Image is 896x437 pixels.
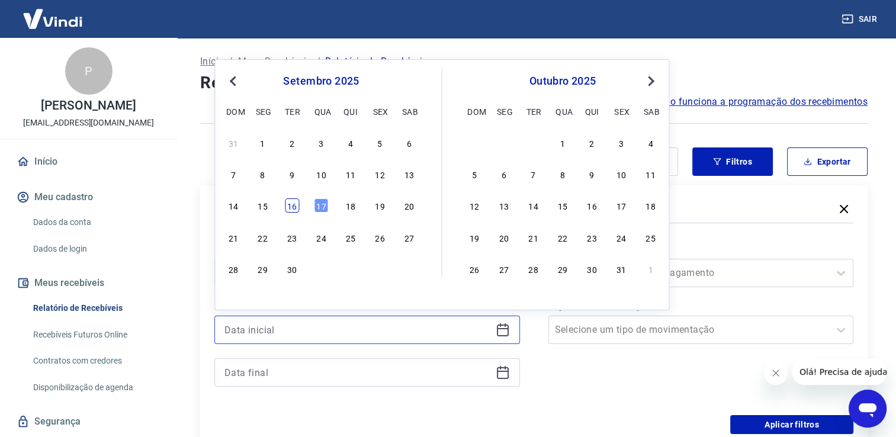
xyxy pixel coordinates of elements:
div: Choose segunda-feira, 6 de outubro de 2025 [497,167,511,181]
div: outubro 2025 [466,74,660,88]
div: dom [226,104,240,118]
div: Choose terça-feira, 2 de setembro de 2025 [285,136,299,150]
div: Choose domingo, 28 de setembro de 2025 [226,262,240,276]
div: Choose domingo, 7 de setembro de 2025 [226,167,240,181]
div: Choose domingo, 31 de agosto de 2025 [226,136,240,150]
div: Choose sexta-feira, 5 de setembro de 2025 [372,136,387,150]
p: / [316,54,320,69]
div: Choose quarta-feira, 29 de outubro de 2025 [555,262,570,276]
div: Choose terça-feira, 30 de setembro de 2025 [526,136,540,150]
div: qui [585,104,599,118]
button: Sair [839,8,882,30]
div: setembro 2025 [224,74,418,88]
div: Choose sexta-feira, 26 de setembro de 2025 [372,230,387,245]
div: Choose sábado, 25 de outubro de 2025 [644,230,658,245]
div: Choose sexta-feira, 24 de outubro de 2025 [614,230,628,245]
label: Tipo de Movimentação [551,299,852,313]
div: Choose sábado, 18 de outubro de 2025 [644,198,658,213]
div: Choose segunda-feira, 29 de setembro de 2025 [497,136,511,150]
span: Olá! Precisa de ajuda? [7,8,99,18]
div: Choose segunda-feira, 20 de outubro de 2025 [497,230,511,245]
div: Choose quarta-feira, 17 de setembro de 2025 [314,198,328,213]
a: Recebíveis Futuros Online [28,323,163,347]
div: Choose terça-feira, 7 de outubro de 2025 [526,167,540,181]
div: seg [256,104,270,118]
div: Choose terça-feira, 30 de setembro de 2025 [285,262,299,276]
div: Choose domingo, 14 de setembro de 2025 [226,198,240,213]
div: Choose terça-feira, 14 de outubro de 2025 [526,198,540,213]
button: Next Month [644,74,658,88]
a: Disponibilização de agenda [28,375,163,400]
div: Choose segunda-feira, 27 de outubro de 2025 [497,262,511,276]
a: Dados da conta [28,210,163,234]
a: Dados de login [28,237,163,261]
div: Choose quinta-feira, 11 de setembro de 2025 [343,167,358,181]
div: sab [644,104,658,118]
div: Choose sexta-feira, 12 de setembro de 2025 [372,167,387,181]
div: Choose terça-feira, 16 de setembro de 2025 [285,198,299,213]
div: month 2025-09 [224,134,418,277]
button: Exportar [787,147,868,176]
div: Choose quinta-feira, 9 de outubro de 2025 [585,167,599,181]
div: Choose sábado, 4 de outubro de 2025 [402,262,416,276]
div: Choose quinta-feira, 23 de outubro de 2025 [585,230,599,245]
div: Choose sábado, 20 de setembro de 2025 [402,198,416,213]
div: Choose segunda-feira, 22 de setembro de 2025 [256,230,270,245]
button: Meu cadastro [14,184,163,210]
p: Relatório de Recebíveis [325,54,427,69]
div: Choose sábado, 1 de novembro de 2025 [644,262,658,276]
a: Saiba como funciona a programação dos recebimentos [623,95,868,109]
div: Choose sexta-feira, 19 de setembro de 2025 [372,198,387,213]
div: Choose sexta-feira, 3 de outubro de 2025 [614,136,628,150]
h4: Relatório de Recebíveis [200,71,868,95]
div: Choose quarta-feira, 1 de outubro de 2025 [314,262,328,276]
div: Choose sábado, 13 de setembro de 2025 [402,167,416,181]
div: seg [497,104,511,118]
div: Choose domingo, 5 de outubro de 2025 [467,167,481,181]
div: Choose segunda-feira, 8 de setembro de 2025 [256,167,270,181]
div: Choose quinta-feira, 18 de setembro de 2025 [343,198,358,213]
input: Data final [224,364,491,381]
div: ter [526,104,540,118]
div: Choose segunda-feira, 15 de setembro de 2025 [256,198,270,213]
a: Meus Recebíveis [238,54,311,69]
div: qui [343,104,358,118]
label: Forma de Pagamento [551,242,852,256]
div: P [65,47,113,95]
a: Início [200,54,224,69]
div: Choose quinta-feira, 2 de outubro de 2025 [585,136,599,150]
a: Segurança [14,409,163,435]
div: Choose quarta-feira, 1 de outubro de 2025 [555,136,570,150]
div: Choose quarta-feira, 15 de outubro de 2025 [555,198,570,213]
div: Choose terça-feira, 28 de outubro de 2025 [526,262,540,276]
div: Choose sábado, 27 de setembro de 2025 [402,230,416,245]
p: / [229,54,233,69]
p: [PERSON_NAME] [41,99,136,112]
div: sex [614,104,628,118]
a: Relatório de Recebíveis [28,296,163,320]
img: Vindi [14,1,91,37]
div: sex [372,104,387,118]
div: Choose sexta-feira, 31 de outubro de 2025 [614,262,628,276]
div: Choose terça-feira, 23 de setembro de 2025 [285,230,299,245]
div: Choose sábado, 4 de outubro de 2025 [644,136,658,150]
div: Choose quinta-feira, 4 de setembro de 2025 [343,136,358,150]
div: Choose terça-feira, 21 de outubro de 2025 [526,230,540,245]
div: qua [314,104,328,118]
div: Choose sábado, 11 de outubro de 2025 [644,167,658,181]
div: month 2025-10 [466,134,660,277]
div: Choose quinta-feira, 2 de outubro de 2025 [343,262,358,276]
div: Choose quarta-feira, 22 de outubro de 2025 [555,230,570,245]
button: Aplicar filtros [730,415,853,434]
div: Choose quarta-feira, 24 de setembro de 2025 [314,230,328,245]
div: sab [402,104,416,118]
button: Meus recebíveis [14,270,163,296]
button: Filtros [692,147,773,176]
iframe: Fechar mensagem [764,361,788,385]
a: Contratos com credores [28,349,163,373]
div: Choose terça-feira, 9 de setembro de 2025 [285,167,299,181]
div: Choose quinta-feira, 16 de outubro de 2025 [585,198,599,213]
